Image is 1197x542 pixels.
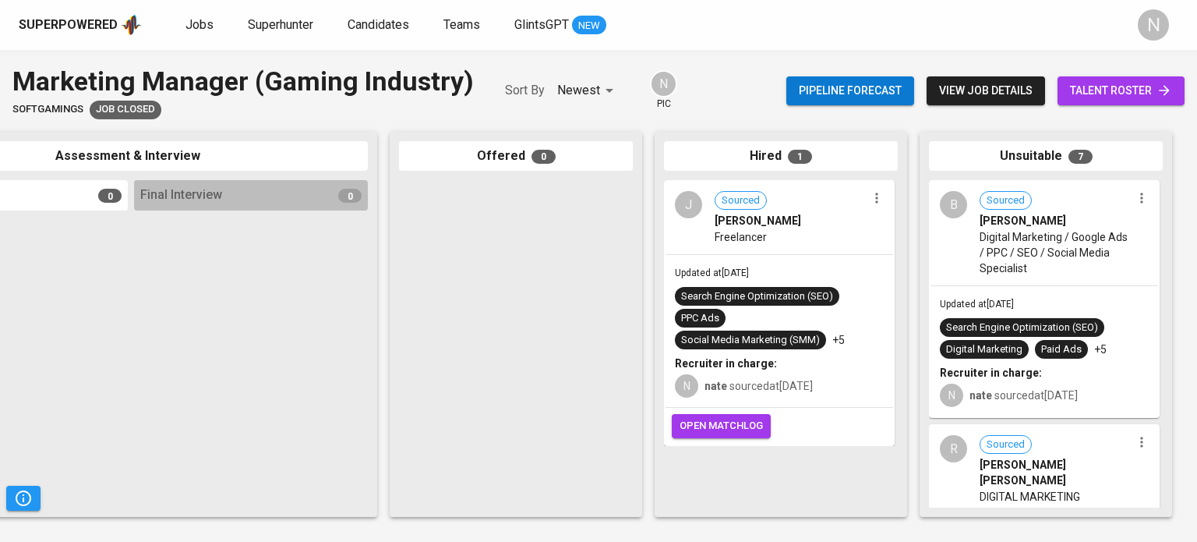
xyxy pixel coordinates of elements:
span: [PERSON_NAME] [980,213,1066,228]
div: Unsuitable [929,141,1163,172]
div: R [940,435,967,462]
div: Hired [664,141,898,172]
span: 7 [1068,150,1093,164]
span: SoftGamings [12,102,83,117]
img: app logo [121,13,142,37]
div: N [1138,9,1169,41]
a: Jobs [185,16,217,35]
span: Superhunter [248,17,313,32]
span: Digital Marketing / Google Ads / PPC / SEO / Social Media Specialist [980,229,1132,276]
div: Search Engine Optimization (SEO) [681,289,833,304]
span: Pipeline forecast [799,81,902,101]
div: N [675,374,698,398]
a: Superhunter [248,16,316,35]
div: Newest [557,76,619,105]
div: J [675,191,702,218]
div: Marketing Manager (Gaming Industry) [12,62,474,101]
span: Updated at [DATE] [940,299,1014,310]
span: open matchlog [680,417,763,435]
div: Paid Ads [1041,342,1082,357]
div: B [940,191,967,218]
span: 0 [98,189,122,203]
p: +5 [1094,342,1107,357]
span: Freelancer [715,229,767,245]
span: [PERSON_NAME] [715,213,801,228]
span: Teams [443,17,480,32]
div: Superpowered [19,16,118,34]
div: JSourced[PERSON_NAME]FreelancerUpdated at[DATE]Search Engine Optimization (SEO)PPC AdsSocial Medi... [664,180,895,446]
span: DIGITAL MARKETING CONSULTANT [980,489,1132,520]
p: Sort By [505,81,545,100]
a: Teams [443,16,483,35]
div: Search Engine Optimization (SEO) [946,321,1098,335]
p: +5 [832,332,845,348]
b: nate [969,389,992,402]
span: Sourced [715,193,766,208]
button: view job details [927,76,1045,105]
span: 0 [338,189,362,203]
span: NEW [572,18,606,34]
span: Job Closed [90,102,161,117]
div: N [940,384,963,407]
span: sourced at [DATE] [704,380,813,392]
span: [PERSON_NAME] [PERSON_NAME] [980,457,1132,488]
a: Superpoweredapp logo [19,13,142,37]
div: BSourced[PERSON_NAME]Digital Marketing / Google Ads / PPC / SEO / Social Media SpecialistUpdated ... [929,180,1160,418]
button: Pipeline Triggers [6,486,41,511]
span: view job details [939,81,1033,101]
div: pic [650,70,677,111]
span: 0 [531,150,556,164]
span: Updated at [DATE] [675,267,749,278]
b: Recruiter in charge: [675,357,777,370]
button: open matchlog [672,414,771,438]
span: Candidates [348,17,409,32]
span: 1 [788,150,812,164]
span: Jobs [185,17,214,32]
a: talent roster [1058,76,1185,105]
div: Digital Marketing [946,342,1022,357]
span: sourced at [DATE] [969,389,1078,402]
div: Job already placed by Glints, Closed Won Hired: John Philip Dizon Start Date: October 13, 2025 [90,101,161,119]
button: Pipeline forecast [786,76,914,105]
div: N [650,70,677,97]
a: GlintsGPT NEW [514,16,606,35]
b: Recruiter in charge: [940,367,1042,379]
div: PPC Ads [681,311,719,326]
span: Sourced [980,193,1031,208]
span: Final Interview [140,186,222,204]
span: Sourced [980,437,1031,452]
b: nate [704,380,727,392]
div: Offered [399,141,633,172]
p: Newest [557,81,600,100]
span: GlintsGPT [514,17,569,32]
div: Social Media Marketing (SMM) [681,333,820,348]
a: Candidates [348,16,412,35]
span: talent roster [1070,81,1172,101]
